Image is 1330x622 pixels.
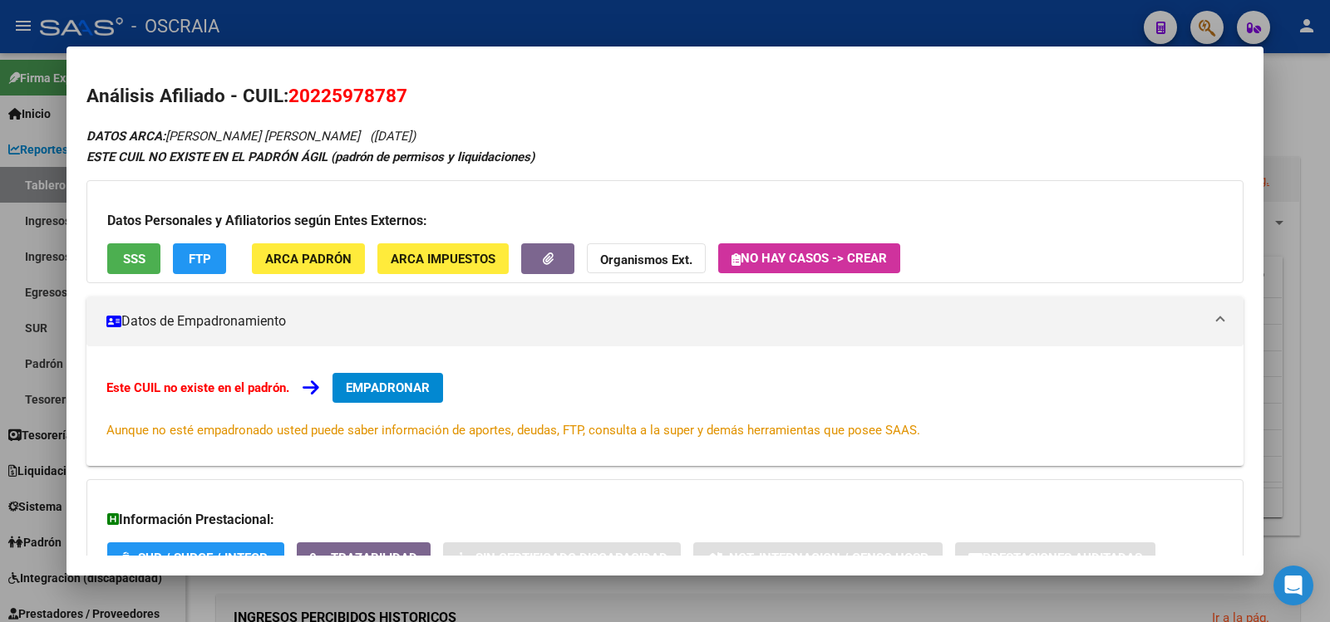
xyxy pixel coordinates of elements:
[718,243,900,273] button: No hay casos -> Crear
[297,542,431,573] button: Trazabilidad
[346,380,430,395] span: EMPADRONAR
[86,129,360,144] span: [PERSON_NAME] [PERSON_NAME]
[106,423,920,438] span: Aunque no esté empadronado usted puede saber información de aportes, deudas, FTP, consulta a la s...
[138,551,271,566] span: SUR / SURGE / INTEGR.
[331,551,417,566] span: Trazabilidad
[86,129,165,144] strong: DATOS ARCA:
[377,243,509,274] button: ARCA Impuestos
[729,551,929,566] span: Not. Internacion / Censo Hosp.
[265,252,352,267] span: ARCA Padrón
[370,129,416,144] span: ([DATE])
[107,211,1223,231] h3: Datos Personales y Afiliatorios según Entes Externos:
[107,243,160,274] button: SSS
[107,542,284,573] button: SUR / SURGE / INTEGR.
[443,542,681,573] button: Sin Certificado Discapacidad
[955,542,1155,573] button: Prestaciones Auditadas
[189,252,211,267] span: FTP
[332,373,443,403] button: EMPADRONAR
[475,551,667,566] span: Sin Certificado Discapacidad
[123,252,145,267] span: SSS
[983,551,1142,566] span: Prestaciones Auditadas
[600,252,692,267] strong: Organismos Ext.
[1273,566,1313,605] div: Open Intercom Messenger
[731,251,887,266] span: No hay casos -> Crear
[252,243,365,274] button: ARCA Padrón
[86,296,1244,346] mat-expansion-panel-header: Datos de Empadronamiento
[693,542,943,573] button: Not. Internacion / Censo Hosp.
[106,380,289,395] strong: Este CUIL no existe en el padrón.
[173,243,226,274] button: FTP
[391,252,495,267] span: ARCA Impuestos
[86,149,534,164] strong: ESTE CUIL NO EXISTE EN EL PADRÓN ÁGIL (padrón de permisos y liquidaciones)
[106,311,1204,331] mat-panel-title: Datos de Empadronamiento
[86,82,1244,110] h2: Análisis Afiliado - CUIL:
[86,346,1244,466] div: Datos de Empadronamiento
[288,85,407,106] span: 20225978787
[107,510,1223,530] h3: Información Prestacional:
[587,243,706,274] button: Organismos Ext.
